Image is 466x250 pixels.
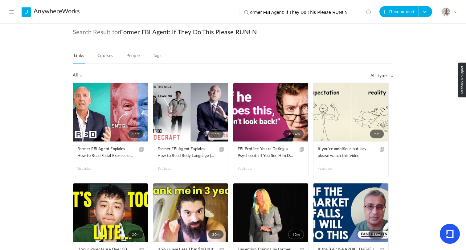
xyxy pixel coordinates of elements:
[73,29,393,45] h2: Search Result for
[34,8,80,15] a: AnywhereWorks
[208,230,224,239] span: 30m
[120,29,256,36] span: Former FBI Agent: If They Do This Please RUN! N
[77,146,144,160] a: Former FBI Agent Explains How to Read Facial Expressions | WIRED
[96,52,115,64] a: Courses
[77,146,134,159] span: Former FBI Agent Explains How to Read Facial Expressions | WIRED
[318,146,384,160] a: If you're ambitious but lazy, please watch this video
[22,7,31,17] a: U
[157,146,224,160] a: Former FBI Agent Explains How to Read Body Language | Tradecraft | WIRED
[313,83,388,141] a: 5m
[442,8,450,16] img: julia-s-version-gybnm-profile-picture-frame-2024-template-16.png
[73,52,85,64] a: Links
[238,146,304,160] a: FBI Profiler: You’re Dating a Psychopath If You See Him Do THIS | [PERSON_NAME]
[283,129,304,138] span: 1h 14m
[370,129,384,138] span: 5m
[318,146,375,159] span: If you're ambitious but lazy, please watch this video
[125,52,141,64] a: People
[77,166,111,171] span: Youtube
[458,63,466,97] img: loop_feedback_btn.png
[157,146,215,159] span: Former FBI Agent Explains How to Read Body Language | Tradecraft | WIRED
[73,73,83,78] span: All
[288,230,304,239] span: 40m
[157,166,191,171] span: Youtube
[233,183,308,242] a: 40m
[73,83,148,141] a: 15m
[250,6,348,18] input: Search here...
[208,129,224,138] span: 15m
[379,6,419,17] button: Recommend
[153,83,228,141] a: 15m
[238,146,295,159] span: FBI Profiler: You’re Dating a Psychopath If You See Him Do THIS | [PERSON_NAME]
[313,183,388,242] a: 18m
[368,230,384,239] span: 18m
[128,230,144,239] span: 20m
[73,183,148,242] a: 20m
[128,129,144,138] span: 15m
[238,166,271,171] span: Youtube
[153,183,228,242] a: 30m
[233,83,308,141] a: 1h 14m
[152,52,163,64] a: Tags
[370,73,393,79] span: All Types
[318,166,351,171] span: Youtube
